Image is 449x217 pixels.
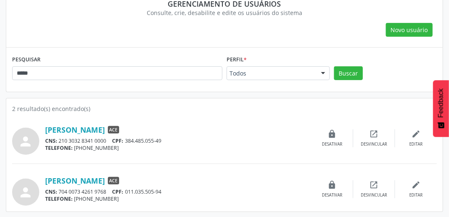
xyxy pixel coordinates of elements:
[322,141,342,147] div: Desativar
[45,195,311,202] div: [PHONE_NUMBER]
[12,53,41,66] label: PESQUISAR
[411,180,421,189] i: edit
[227,53,247,66] label: Perfil
[409,141,423,147] div: Editar
[370,180,379,189] i: open_in_new
[45,176,105,185] a: [PERSON_NAME]
[386,23,433,37] button: Novo usuário
[334,66,363,81] button: Buscar
[45,137,57,144] span: CNS:
[45,144,311,151] div: [PHONE_NUMBER]
[391,25,428,34] span: Novo usuário
[437,88,445,118] span: Feedback
[45,195,73,202] span: TELEFONE:
[108,126,119,134] span: ACE
[18,8,431,17] div: Consulte, crie, desabilite e edite os usuários do sistema
[12,104,437,113] div: 2 resultado(s) encontrado(s)
[409,192,423,198] div: Editar
[18,185,33,200] i: person
[108,177,119,184] span: ACE
[18,134,33,149] i: person
[433,80,449,137] button: Feedback - Mostrar pesquisa
[112,137,124,144] span: CPF:
[45,125,105,134] a: [PERSON_NAME]
[411,129,421,139] i: edit
[328,129,337,139] i: lock
[45,188,311,195] div: 704 0073 4261 9768 011.035.505-94
[112,188,124,195] span: CPF:
[361,141,387,147] div: Desvincular
[45,188,57,195] span: CNS:
[370,129,379,139] i: open_in_new
[230,69,313,78] span: Todos
[322,192,342,198] div: Desativar
[328,180,337,189] i: lock
[45,144,73,151] span: TELEFONE:
[45,137,311,144] div: 210 3032 8341 0000 384.485.055-49
[361,192,387,198] div: Desvincular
